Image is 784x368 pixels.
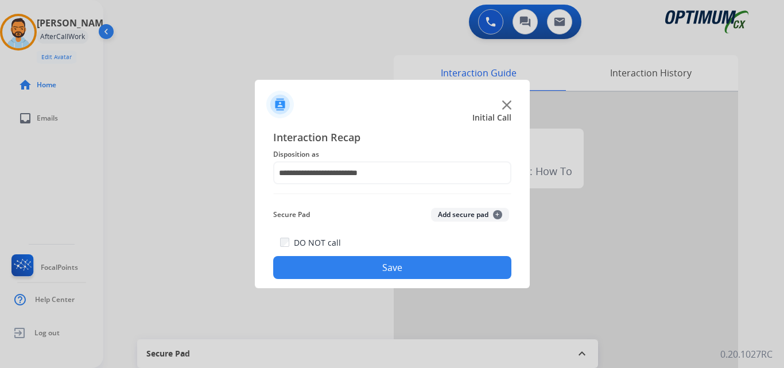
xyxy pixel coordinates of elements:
[266,91,294,118] img: contactIcon
[720,347,773,361] p: 0.20.1027RC
[431,208,509,222] button: Add secure pad+
[273,148,511,161] span: Disposition as
[493,210,502,219] span: +
[273,129,511,148] span: Interaction Recap
[294,237,341,249] label: DO NOT call
[273,208,310,222] span: Secure Pad
[472,112,511,123] span: Initial Call
[273,256,511,279] button: Save
[273,193,511,194] img: contact-recap-line.svg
